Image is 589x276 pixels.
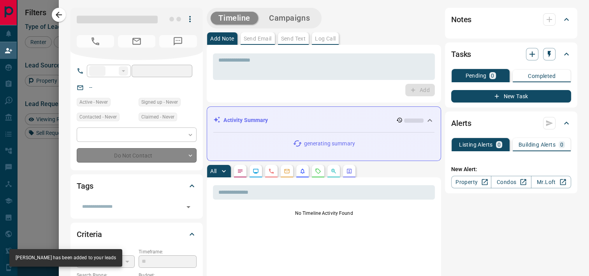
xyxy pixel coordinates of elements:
svg: Agent Actions [346,168,352,174]
svg: Requests [315,168,321,174]
svg: Opportunities [331,168,337,174]
button: New Task [451,90,571,103]
button: Open [183,202,194,212]
p: 0 [560,142,563,147]
h2: Criteria [77,228,102,241]
div: Tags [77,177,197,195]
span: Active - Never [79,98,108,106]
div: Tasks [451,45,571,64]
svg: Notes [237,168,243,174]
a: -- [89,84,92,90]
p: No Timeline Activity Found [213,210,435,217]
p: Listing Alerts [459,142,493,147]
h2: Tasks [451,48,471,60]
p: 0 [491,73,494,78]
p: generating summary [304,140,355,148]
a: Condos [491,176,531,188]
h2: Notes [451,13,471,26]
button: Campaigns [261,12,318,25]
div: Alerts [451,114,571,133]
p: All [210,168,216,174]
p: New Alert: [451,165,571,173]
svg: Lead Browsing Activity [253,168,259,174]
p: Activity Summary [223,116,268,124]
a: Mr.Loft [531,176,571,188]
span: Signed up - Never [141,98,178,106]
a: Property [451,176,491,188]
span: No Number [77,35,114,48]
div: Notes [451,10,571,29]
svg: Emails [284,168,290,174]
svg: Listing Alerts [299,168,306,174]
div: Criteria [77,225,197,244]
p: 0 [498,142,501,147]
div: [PERSON_NAME] has been added to your leads [16,251,116,264]
span: Claimed - Never [141,113,174,121]
p: Add Note [210,36,234,41]
span: No Number [159,35,197,48]
p: Pending [465,73,486,78]
div: Activity Summary [213,113,434,127]
p: Actively Searching: [77,248,135,255]
p: Completed [528,73,556,79]
span: No Email [118,35,155,48]
p: Timeframe: [139,248,197,255]
button: Timeline [211,12,258,25]
span: Contacted - Never [79,113,117,121]
h2: Alerts [451,117,471,129]
p: Building Alerts [519,142,556,147]
div: Do Not Contact [77,148,197,163]
svg: Calls [268,168,274,174]
h2: Tags [77,180,93,192]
